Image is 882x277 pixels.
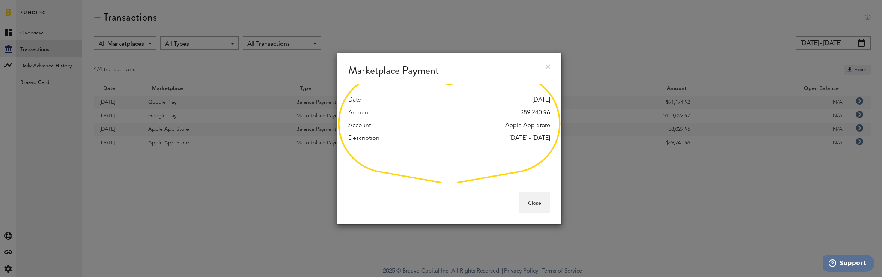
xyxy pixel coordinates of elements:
button: Close [519,192,550,213]
div: [DATE] - [DATE] [509,134,550,143]
label: Amount [348,108,370,117]
div: Apple App Store [505,121,550,130]
iframe: Opens a widget where you can find more information [823,255,874,273]
label: Account [348,121,371,130]
label: Description [348,134,379,143]
div: $89,240.96 [520,108,550,117]
label: Date [348,96,361,105]
div: Marketplace Payment [337,53,561,84]
div: [DATE] [532,96,550,105]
